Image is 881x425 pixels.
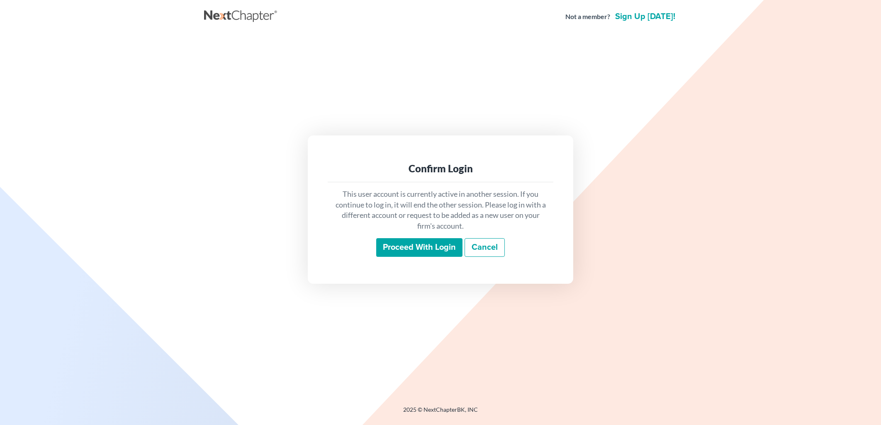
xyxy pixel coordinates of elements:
input: Proceed with login [376,238,462,257]
a: Cancel [465,238,505,257]
p: This user account is currently active in another session. If you continue to log in, it will end ... [334,189,547,232]
a: Sign up [DATE]! [613,12,677,21]
div: 2025 © NextChapterBK, INC [204,406,677,420]
strong: Not a member? [565,12,610,22]
div: Confirm Login [334,162,547,175]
